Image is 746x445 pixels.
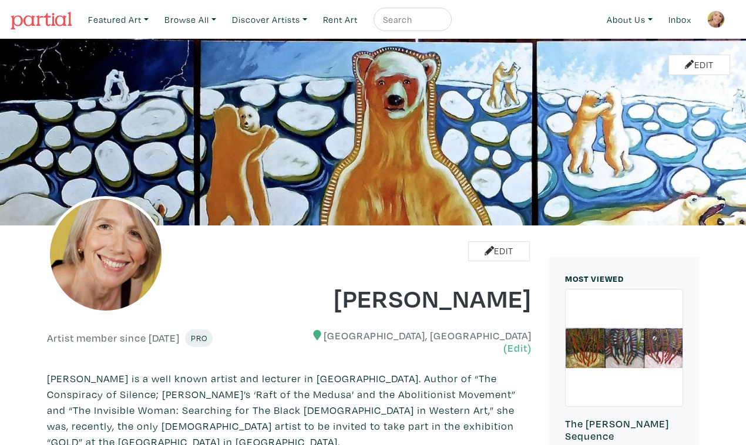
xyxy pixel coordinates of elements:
a: Browse All [159,8,221,32]
h6: [GEOGRAPHIC_DATA], [GEOGRAPHIC_DATA] [298,329,532,355]
a: Inbox [663,8,697,32]
h6: The [PERSON_NAME] Sequence [565,417,683,443]
small: MOST VIEWED [565,273,624,284]
a: Discover Artists [227,8,312,32]
h6: Artist member since [DATE] [47,332,180,345]
a: Featured Art [83,8,154,32]
h1: [PERSON_NAME] [298,282,532,313]
img: phpThumb.php [707,11,725,28]
span: Pro [190,332,207,343]
input: Search [382,12,441,27]
a: Rent Art [318,8,363,32]
a: About Us [601,8,658,32]
a: Edit [468,241,530,262]
img: phpThumb.php [47,196,164,313]
a: Edit [668,55,730,75]
a: (Edit) [503,342,532,354]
